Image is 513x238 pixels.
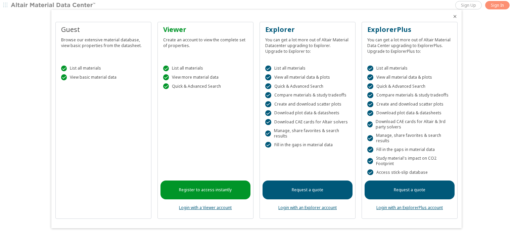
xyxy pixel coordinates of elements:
div:  [61,66,67,72]
div: Viewer [163,25,248,34]
a: Request a quote [365,181,455,199]
div: Quick & Advanced Search [367,83,452,89]
div: Explorer [265,25,350,34]
div:  [265,110,271,116]
div: Download CAE cards for Altair solvers [265,119,350,125]
div: Manage, share favorites & search results [265,128,350,139]
div: View more material data [163,74,248,80]
div:  [367,92,373,98]
div: Create and download scatter plots [265,101,350,107]
div:  [61,74,67,80]
a: Login with an ExplorerPlus account [376,205,443,210]
div: ExplorerPlus [367,25,452,34]
div:  [265,74,271,80]
div:  [265,83,271,89]
div:  [367,101,373,107]
div:  [163,74,169,80]
div: You can get a lot more out of Altair Material Datacenter upgrading to Explorer. Upgrade to Explor... [265,34,350,54]
div:  [367,83,373,89]
button: Close [452,14,458,19]
div: Compare materials & study tradeoffs [265,92,350,98]
div:  [265,66,271,72]
div: List all materials [61,66,146,72]
div: Download plot data & datasheets [265,110,350,116]
div: Access stick-slip database [367,169,452,175]
div: Download CAE cards for Altair & 3rd party solvers [367,119,452,130]
div:  [367,121,373,127]
div:  [367,169,373,175]
div:  [367,66,373,72]
div: View all material data & plots [367,74,452,80]
div: Quick & Advanced Search [163,83,248,89]
a: Login with a Viewer account [179,205,232,210]
a: Register to access instantly [160,181,250,199]
div: You can get a lot more out of Altair Material Data Center upgrading to ExplorerPlus. Upgrade to E... [367,34,452,54]
div:  [367,147,373,153]
div: Quick & Advanced Search [265,83,350,89]
div:  [163,83,169,89]
div:  [265,92,271,98]
div: List all materials [265,66,350,72]
div: List all materials [163,66,248,72]
div:  [367,158,373,164]
div:  [265,130,271,136]
div:  [265,119,271,125]
div: Download plot data & datasheets [367,110,452,116]
div: Manage, share favorites & search results [367,133,452,144]
div:  [367,135,373,141]
a: Request a quote [263,181,353,199]
div:  [265,101,271,107]
div: View basic material data [61,74,146,80]
div: Guest [61,25,146,34]
div:  [163,66,169,72]
div: Fill in the gaps in material data [265,142,350,148]
div: Create and download scatter plots [367,101,452,107]
div: Browse our extensive material database, view basic properties from the datasheet. [61,34,146,48]
a: Login with an Explorer account [278,205,337,210]
div: View all material data & plots [265,74,350,80]
div: Study material's impact on CO2 Footprint [367,156,452,166]
div: Compare materials & study tradeoffs [367,92,452,98]
div:  [367,74,373,80]
div: List all materials [367,66,452,72]
div:  [367,110,373,116]
div:  [265,142,271,148]
div: Create an account to view the complete set of properties. [163,34,248,48]
div: Fill in the gaps in material data [367,147,452,153]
